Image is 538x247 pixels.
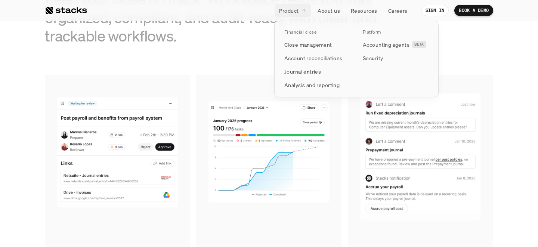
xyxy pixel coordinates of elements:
[363,54,383,62] p: Security
[388,7,408,15] p: Careers
[313,4,344,17] a: About us
[358,38,433,51] a: Accounting agentsBETA
[351,7,377,15] p: Resources
[421,5,449,16] a: SIGN IN
[459,8,489,13] p: BOOK A DEMO
[279,7,299,15] p: Product
[284,81,340,89] p: Analysis and reporting
[454,5,493,16] a: BOOK A DEMO
[280,78,355,92] a: Analysis and reporting
[284,68,321,75] p: Journal entries
[280,51,355,65] a: Account reconciliations
[358,51,433,65] a: Security
[318,7,340,15] p: About us
[88,142,121,148] a: Privacy Policy
[284,30,316,35] p: Financial close
[280,65,355,78] a: Journal entries
[363,30,381,35] p: Platform
[363,41,409,49] p: Accounting agents
[346,4,382,17] a: Resources
[284,54,343,62] p: Account reconciliations
[280,38,355,51] a: Close management
[426,8,445,13] p: SIGN IN
[384,4,412,17] a: Careers
[284,41,332,49] p: Close management
[414,42,424,47] h2: BETA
